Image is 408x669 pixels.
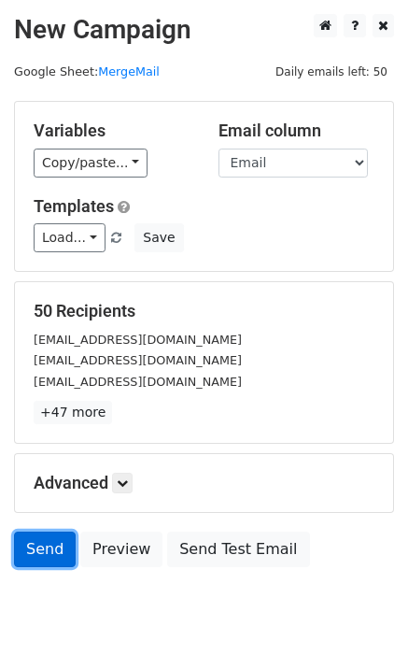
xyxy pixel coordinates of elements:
a: Preview [80,532,162,567]
a: MergeMail [98,64,160,78]
a: Templates [34,196,114,216]
a: Daily emails left: 50 [269,64,394,78]
h2: New Campaign [14,14,394,46]
a: Send Test Email [167,532,309,567]
a: +47 more [34,401,112,424]
small: [EMAIL_ADDRESS][DOMAIN_NAME] [34,375,242,389]
h5: Email column [218,121,375,141]
h5: 50 Recipients [34,301,374,321]
iframe: Chat Widget [315,579,408,669]
small: Google Sheet: [14,64,160,78]
a: Load... [34,223,106,252]
a: Copy/paste... [34,149,148,178]
small: [EMAIL_ADDRESS][DOMAIN_NAME] [34,333,242,347]
small: [EMAIL_ADDRESS][DOMAIN_NAME] [34,353,242,367]
h5: Advanced [34,473,374,493]
h5: Variables [34,121,190,141]
button: Save [134,223,183,252]
span: Daily emails left: 50 [269,62,394,82]
a: Send [14,532,76,567]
